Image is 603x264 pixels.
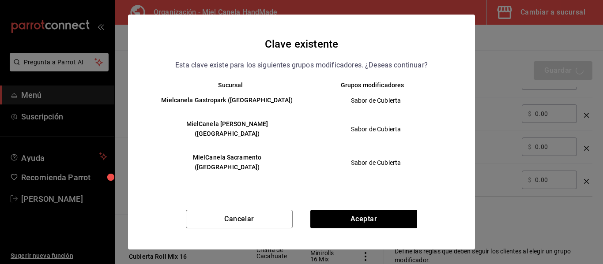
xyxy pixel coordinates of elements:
h4: Clave existente [265,36,338,52]
th: Grupos modificadores [301,82,457,89]
th: Sucursal [146,82,301,89]
button: Aceptar [310,210,417,228]
span: Sabor de Cubierta [309,125,443,134]
p: Esta clave existe para los siguientes grupos modificadores. ¿Deseas continuar? [175,59,428,71]
span: Sabor de Cubierta [309,158,443,167]
span: Sabor de Cubierta [309,96,443,105]
button: Cancelar [186,210,293,228]
h6: MielCanela Sacramento ([GEOGRAPHIC_DATA]) [160,153,294,172]
h6: MielCanela [PERSON_NAME] ([GEOGRAPHIC_DATA]) [160,119,294,139]
h6: Mielcanela Gastropark ([GEOGRAPHIC_DATA]) [160,96,294,105]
